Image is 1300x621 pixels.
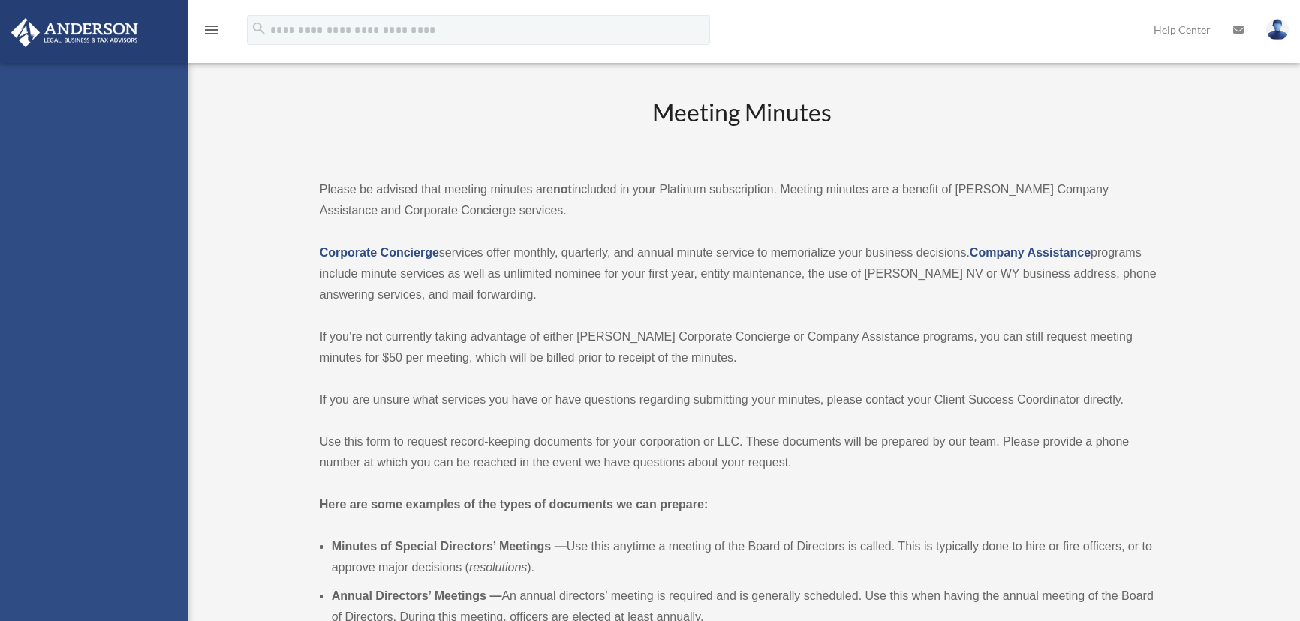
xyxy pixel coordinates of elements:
i: menu [203,21,221,39]
b: Minutes of Special Directors’ Meetings — [332,540,567,553]
a: Company Assistance [970,246,1091,259]
b: Annual Directors’ Meetings — [332,589,502,602]
i: search [251,20,267,37]
li: Use this anytime a meeting of the Board of Directors is called. This is typically done to hire or... [332,536,1165,578]
p: Please be advised that meeting minutes are included in your Platinum subscription. Meeting minute... [320,179,1165,221]
p: Use this form to request record-keeping documents for your corporation or LLC. These documents wi... [320,431,1165,473]
p: If you are unsure what services you have or have questions regarding submitting your minutes, ple... [320,389,1165,410]
img: Anderson Advisors Platinum Portal [7,18,143,47]
a: menu [203,26,221,39]
strong: not [553,183,572,196]
h2: Meeting Minutes [320,96,1165,158]
p: services offer monthly, quarterly, and annual minute service to memorialize your business decisio... [320,242,1165,305]
strong: Here are some examples of the types of documents we can prepare: [320,498,709,511]
p: If you’re not currently taking advantage of either [PERSON_NAME] Corporate Concierge or Company A... [320,326,1165,368]
img: User Pic [1266,19,1289,40]
em: resolutions [469,561,527,574]
a: Corporate Concierge [320,246,439,259]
